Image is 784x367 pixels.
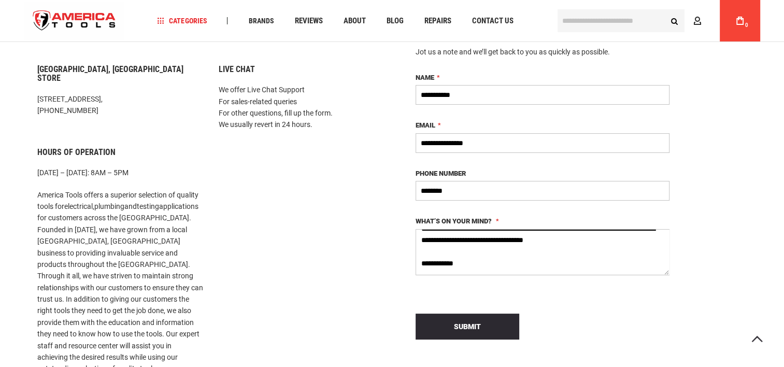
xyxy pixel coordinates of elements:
[381,14,408,28] a: Blog
[343,17,365,25] span: About
[386,17,403,25] span: Blog
[37,65,203,83] h6: [GEOGRAPHIC_DATA], [GEOGRAPHIC_DATA] Store
[290,14,327,28] a: Reviews
[37,93,203,117] p: [STREET_ADDRESS], [PHONE_NUMBER]
[37,167,203,178] p: [DATE] – [DATE]: 8AM – 5PM
[338,14,370,28] a: About
[745,22,748,28] span: 0
[424,17,451,25] span: Repairs
[244,14,278,28] a: Brands
[294,17,322,25] span: Reviews
[416,314,519,340] button: Submit
[24,2,125,40] a: store logo
[416,47,669,57] div: Jot us a note and we’ll get back to you as quickly as possible.
[37,148,203,157] h6: Hours of Operation
[64,202,93,210] a: electrical
[472,17,513,25] span: Contact Us
[416,170,466,177] span: Phone Number
[416,121,435,129] span: Email
[219,65,384,74] h6: Live Chat
[467,14,518,28] a: Contact Us
[454,322,481,331] span: Submit
[416,217,492,225] span: What’s on your mind?
[137,202,159,210] a: testing
[416,74,434,81] span: Name
[248,17,274,24] span: Brands
[419,14,455,28] a: Repairs
[24,2,125,40] img: America Tools
[157,17,207,24] span: Categories
[219,84,384,131] p: We offer Live Chat Support For sales-related queries For other questions, fill up the form. We us...
[152,14,211,28] a: Categories
[94,202,124,210] a: plumbing
[665,11,685,31] button: Search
